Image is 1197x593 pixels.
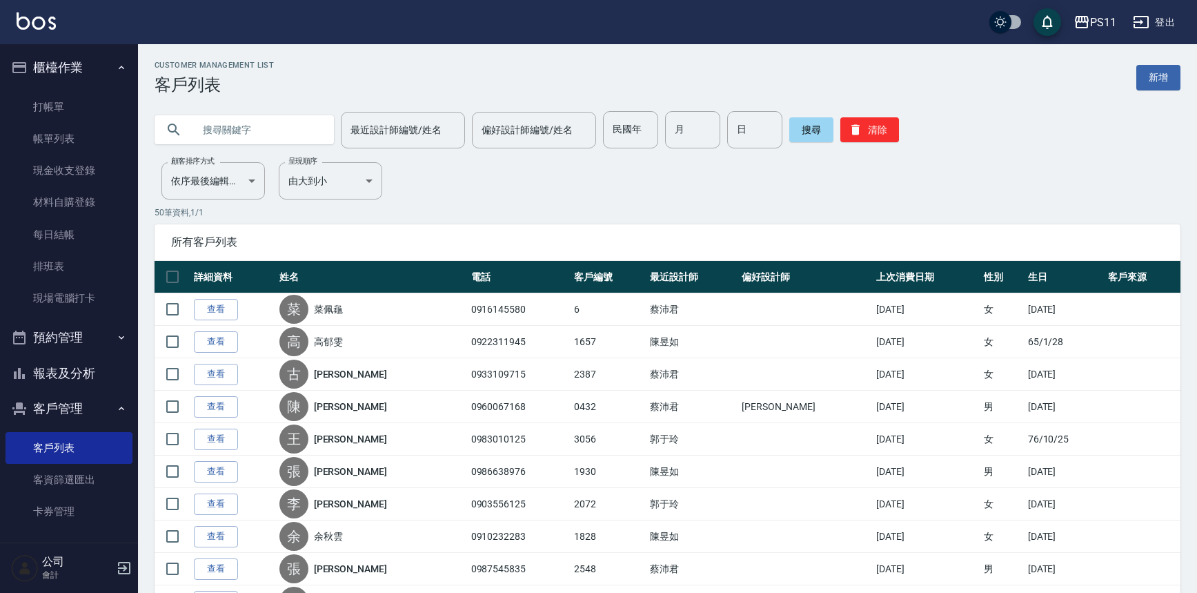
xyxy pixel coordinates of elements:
[468,488,571,521] td: 0903556125
[571,358,646,391] td: 2387
[1033,8,1061,36] button: save
[279,522,308,551] div: 余
[6,432,132,464] a: 客戶列表
[571,293,646,326] td: 6
[468,358,571,391] td: 0933109715
[314,562,387,576] a: [PERSON_NAME]
[1136,65,1180,90] a: 新增
[288,156,317,166] label: 呈現順序
[155,75,274,95] h3: 客戶列表
[571,423,646,456] td: 3056
[6,320,132,356] button: 預約管理
[646,553,738,585] td: 蔡沛君
[468,553,571,585] td: 0987545835
[6,496,132,527] a: 卡券管理
[980,391,1024,423] td: 男
[314,497,387,511] a: [PERSON_NAME]
[468,326,571,358] td: 0922311945
[6,464,132,496] a: 客資篩選匯出
[6,186,132,218] a: 材料自購登錄
[873,261,981,293] th: 上次消費日期
[468,293,571,326] td: 0916145580
[980,358,1024,391] td: 女
[980,521,1024,553] td: 女
[279,489,308,518] div: 李
[873,488,981,521] td: [DATE]
[6,50,132,86] button: 櫃檯作業
[279,457,308,486] div: 張
[194,526,238,547] a: 查看
[571,488,646,521] td: 2072
[6,356,132,391] button: 報表及分析
[314,432,387,446] a: [PERSON_NAME]
[1127,10,1180,35] button: 登出
[468,456,571,488] td: 0986638976
[161,162,265,200] div: 依序最後編輯時間
[279,392,308,421] div: 陳
[980,488,1024,521] td: 女
[6,391,132,427] button: 客戶管理
[873,358,981,391] td: [DATE]
[194,331,238,353] a: 查看
[194,364,238,385] a: 查看
[873,521,981,553] td: [DATE]
[1025,553,1105,585] td: [DATE]
[193,111,323,148] input: 搜尋關鍵字
[1105,261,1180,293] th: 客戶來源
[468,423,571,456] td: 0983010125
[980,261,1024,293] th: 性別
[980,423,1024,456] td: 女
[1025,456,1105,488] td: [DATE]
[171,156,215,166] label: 顧客排序方式
[6,251,132,282] a: 排班表
[314,367,387,381] a: [PERSON_NAME]
[571,326,646,358] td: 1657
[571,553,646,585] td: 2548
[155,206,1180,219] p: 50 筆資料, 1 / 1
[1025,423,1105,456] td: 76/10/25
[1090,14,1116,31] div: PS11
[873,293,981,326] td: [DATE]
[840,117,899,142] button: 清除
[194,461,238,483] a: 查看
[194,494,238,515] a: 查看
[17,12,56,30] img: Logo
[980,456,1024,488] td: 男
[646,293,738,326] td: 蔡沛君
[571,261,646,293] th: 客戶編號
[571,391,646,423] td: 0432
[194,429,238,450] a: 查看
[646,488,738,521] td: 郭于玲
[873,553,981,585] td: [DATE]
[6,123,132,155] a: 帳單列表
[1025,261,1105,293] th: 生日
[980,553,1024,585] td: 男
[279,554,308,583] div: 張
[276,261,468,293] th: 姓名
[738,261,872,293] th: 偏好設計師
[1025,293,1105,326] td: [DATE]
[571,456,646,488] td: 1930
[646,261,738,293] th: 最近設計師
[646,358,738,391] td: 蔡沛君
[1025,358,1105,391] td: [DATE]
[279,360,308,389] div: 古
[42,555,112,569] h5: 公司
[279,425,308,454] div: 王
[171,235,1164,249] span: 所有客戶列表
[738,391,872,423] td: [PERSON_NAME]
[1025,488,1105,521] td: [DATE]
[279,327,308,356] div: 高
[646,326,738,358] td: 陳昱如
[980,293,1024,326] td: 女
[1025,521,1105,553] td: [DATE]
[468,391,571,423] td: 0960067168
[194,558,238,580] a: 查看
[314,529,343,543] a: 余秋雲
[314,400,387,414] a: [PERSON_NAME]
[873,423,981,456] td: [DATE]
[873,456,981,488] td: [DATE]
[468,261,571,293] th: 電話
[646,391,738,423] td: 蔡沛君
[6,91,132,123] a: 打帳單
